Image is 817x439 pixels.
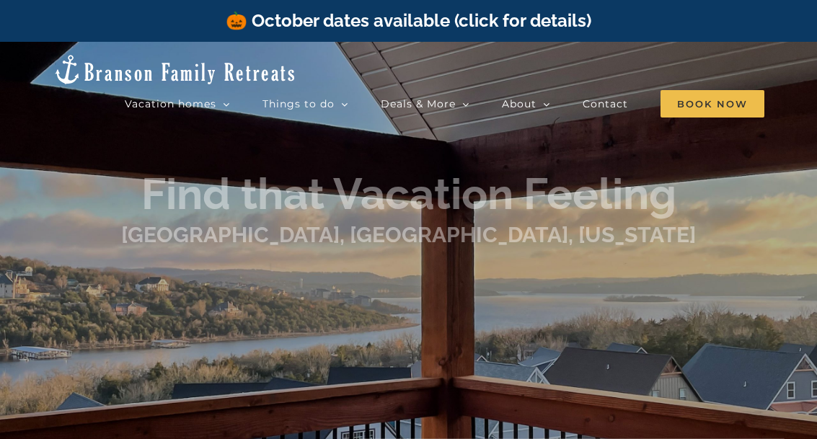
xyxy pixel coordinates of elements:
[121,220,696,250] h1: [GEOGRAPHIC_DATA], [GEOGRAPHIC_DATA], [US_STATE]
[502,99,536,109] span: About
[141,169,676,219] b: Find that Vacation Feeling
[583,99,628,109] span: Contact
[583,89,628,118] a: Contact
[262,99,335,109] span: Things to do
[381,99,456,109] span: Deals & More
[502,89,550,118] a: About
[262,89,348,118] a: Things to do
[661,89,764,118] a: Book Now
[301,260,517,368] iframe: Branson Family Retreats - Opens on Book page - Availability/Property Search Widget
[125,89,764,118] nav: Main Menu
[381,89,469,118] a: Deals & More
[53,53,297,86] img: Branson Family Retreats Logo
[125,99,216,109] span: Vacation homes
[226,10,591,31] a: 🎃 October dates available (click for details)
[661,90,764,117] span: Book Now
[125,89,230,118] a: Vacation homes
